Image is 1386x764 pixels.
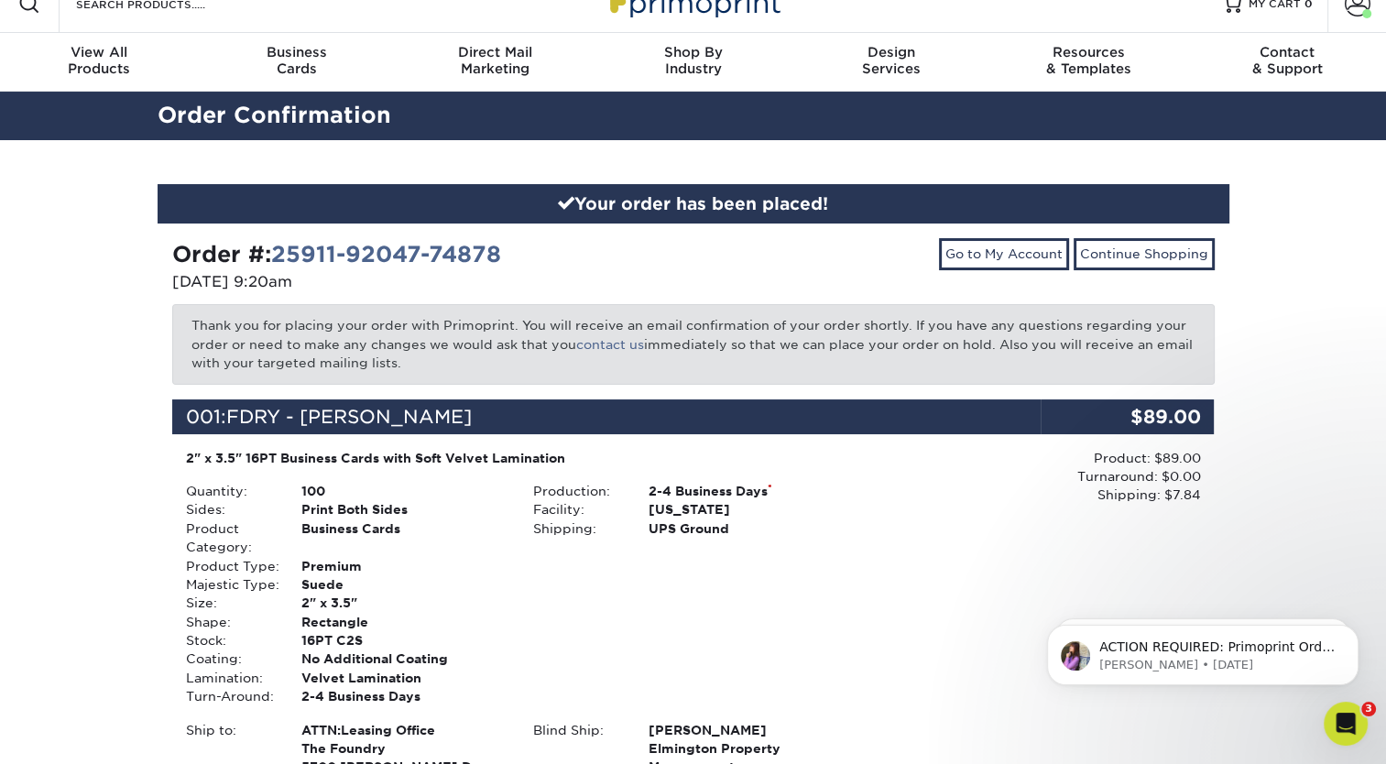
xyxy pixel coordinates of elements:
div: Turn-Around: [172,687,288,705]
span: Direct Mail [396,44,594,60]
div: Sides: [172,500,288,518]
span: Contact [1188,44,1386,60]
div: 2-4 Business Days [288,687,519,705]
div: Suede [288,575,519,594]
div: Lamination: [172,669,288,687]
div: Shipping: [519,519,635,538]
div: Stock: [172,631,288,649]
a: Shop ByIndustry [594,33,791,92]
div: Industry [594,44,791,77]
div: Production: [519,482,635,500]
div: Quantity: [172,482,288,500]
iframe: Intercom notifications message [1020,586,1386,715]
a: Go to My Account [939,238,1069,269]
div: Product: $89.00 Turnaround: $0.00 Shipping: $7.84 [867,449,1200,505]
div: Facility: [519,500,635,518]
strong: Order #: [172,241,501,267]
span: The Foundry [301,739,506,758]
a: Continue Shopping [1074,238,1215,269]
span: 3 [1361,702,1376,716]
a: contact us [576,337,644,352]
div: Majestic Type: [172,575,288,594]
div: Premium [288,557,519,575]
div: 100 [288,482,519,500]
div: & Templates [990,44,1188,77]
div: 2-4 Business Days [635,482,867,500]
div: Print Both Sides [288,500,519,518]
div: 001: [172,399,1041,434]
span: Design [792,44,990,60]
div: 2" x 3.5" 16PT Business Cards with Soft Velvet Lamination [186,449,854,467]
div: Product Category: [172,519,288,557]
a: DesignServices [792,33,990,92]
a: BusinessCards [198,33,396,92]
span: [PERSON_NAME] [649,721,853,739]
a: Resources& Templates [990,33,1188,92]
div: Rectangle [288,613,519,631]
span: Resources [990,44,1188,60]
span: Shop By [594,44,791,60]
span: Business [198,44,396,60]
p: Thank you for placing your order with Primoprint. You will receive an email confirmation of your ... [172,304,1215,384]
div: [US_STATE] [635,500,867,518]
div: Marketing [396,44,594,77]
div: Coating: [172,649,288,668]
div: Product Type: [172,557,288,575]
h2: Order Confirmation [144,99,1243,133]
div: UPS Ground [635,519,867,538]
div: & Support [1188,44,1386,77]
a: 25911-92047-74878 [271,241,501,267]
div: No Additional Coating [288,649,519,668]
div: Services [792,44,990,77]
iframe: Intercom live chat [1324,702,1368,746]
div: Velvet Lamination [288,669,519,687]
span: FDRY - [PERSON_NAME] [226,406,472,428]
a: Direct MailMarketing [396,33,594,92]
div: Cards [198,44,396,77]
div: $89.00 [1041,399,1215,434]
div: Shape: [172,613,288,631]
a: Contact& Support [1188,33,1386,92]
span: ATTN:Leasing Office [301,721,506,739]
div: 2" x 3.5" [288,594,519,612]
div: Business Cards [288,519,519,557]
div: 16PT C2S [288,631,519,649]
div: Your order has been placed! [158,184,1229,224]
p: [DATE] 9:20am [172,271,680,293]
div: Size: [172,594,288,612]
